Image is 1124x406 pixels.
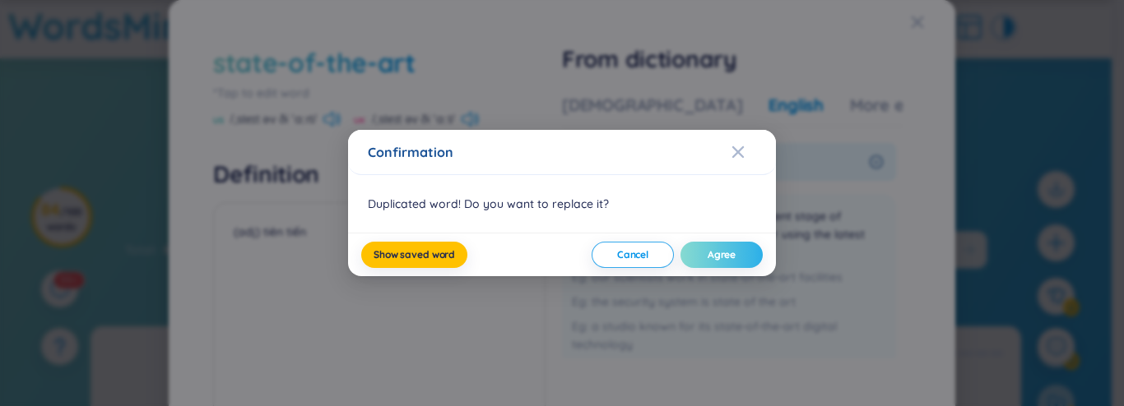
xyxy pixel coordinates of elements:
button: Cancel [592,242,674,268]
div: Duplicated word! Do you want to replace it? [348,175,776,233]
button: Agree [680,242,763,268]
div: Confirmation [368,143,756,161]
button: Close [732,130,776,174]
button: Show saved word [361,242,467,268]
span: Agree [708,248,736,261]
span: Show saved word [374,248,455,261]
span: Cancel [617,248,648,261]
